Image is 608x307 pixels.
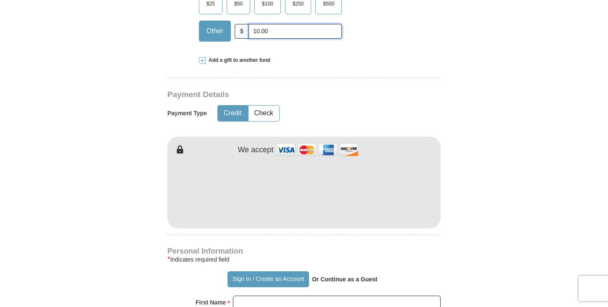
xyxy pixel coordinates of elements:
h5: Payment Type [167,110,207,117]
h3: Payment Details [167,90,382,100]
h4: Personal Information [167,248,441,254]
strong: Or Continue as a Guest [312,276,378,283]
button: Sign In / Create an Account [227,271,309,287]
span: $ [235,24,249,39]
span: Other [202,25,227,37]
input: Other Amount [248,24,342,39]
button: Credit [218,106,248,121]
div: Indicates required field [167,254,441,265]
span: Add a gift to another fund [206,57,270,64]
img: credit cards accepted [275,141,360,159]
button: Check [248,106,279,121]
h4: We accept [238,146,274,155]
